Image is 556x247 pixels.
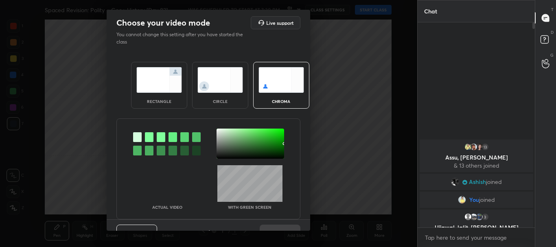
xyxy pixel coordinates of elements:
h5: Live support [266,20,293,25]
img: 9f68e864e80f4fb08ae34f2bc6a726fb.jpg [475,143,483,151]
p: T [551,7,554,13]
h2: Choose your video mode [116,17,210,28]
img: f9cedfd879bc469590c381557314c459.jpg [458,196,466,204]
p: D [551,29,554,35]
p: Assu, [PERSON_NAME] [425,154,528,161]
span: You [469,197,479,203]
span: joined [486,179,502,185]
img: c5e50751afc24579ad5530b02c9803c4.jpg [469,143,477,151]
img: Learner_Badge_champion_ad955741a3.svg [462,180,467,185]
div: chroma [265,99,298,103]
img: 3 [469,213,477,221]
img: ec4fe9e3164040949c2b4d1569957e6c.jpg [464,143,472,151]
img: chromaScreenIcon.c19ab0a0.svg [258,67,304,93]
p: Chat [418,0,444,22]
h4: 4 [210,228,214,237]
img: d510d7a648e941a68a0441da03e358f4.jpg [451,178,459,186]
h4: 2 [204,228,206,237]
span: joined [479,197,495,203]
img: 2543179d21774b688fe335f9b47af86f.jpg [475,213,483,221]
div: 3 [481,213,489,221]
div: rectangle [143,99,175,103]
img: circleScreenIcon.acc0effb.svg [197,67,243,93]
img: default.png [464,213,472,221]
p: You cannot change this setting after you have started the class [116,31,248,46]
div: circle [204,99,236,103]
p: Ujjawal, lalit, [PERSON_NAME] [425,224,528,231]
p: Actual Video [152,205,182,209]
p: & 13 others joined [425,162,528,169]
div: 13 [481,143,489,151]
span: Ashish [469,179,486,185]
p: With green screen [228,205,271,209]
div: grid [418,138,535,227]
p: G [550,52,554,58]
h4: / [207,228,210,237]
button: Previous [116,225,157,241]
img: normalScreenIcon.ae25ed63.svg [136,67,182,93]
